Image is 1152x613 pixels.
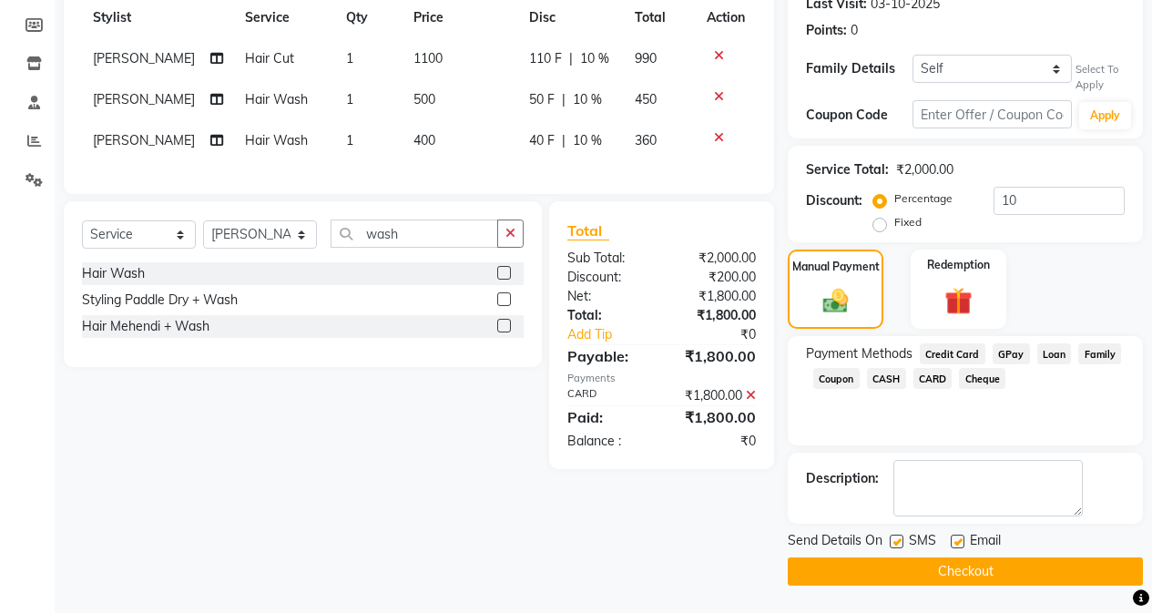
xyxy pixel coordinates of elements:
div: Balance : [554,432,662,451]
span: 990 [635,50,657,66]
span: Cheque [959,368,1005,389]
span: 1 [346,132,353,148]
span: 10 % [573,131,602,150]
span: 40 F [529,131,555,150]
span: Coupon [813,368,860,389]
div: Discount: [554,268,662,287]
span: 50 F [529,90,555,109]
div: Styling Paddle Dry + Wash [82,291,238,310]
span: [PERSON_NAME] [93,132,195,148]
span: 1 [346,91,353,107]
div: 0 [851,21,858,40]
div: Payments [567,371,756,386]
div: Family Details [806,59,912,78]
div: Total: [554,306,662,325]
img: _gift.svg [936,284,981,318]
span: Hair Wash [245,91,308,107]
div: ₹0 [661,432,770,451]
span: Send Details On [788,531,882,554]
span: | [569,49,573,68]
div: Coupon Code [806,106,912,125]
span: Payment Methods [806,344,912,363]
div: ₹1,800.00 [661,287,770,306]
input: Enter Offer / Coupon Code [912,100,1072,128]
div: Net: [554,287,662,306]
label: Redemption [927,257,990,273]
div: Paid: [554,406,662,428]
span: 10 % [573,90,602,109]
span: Email [970,531,1001,554]
button: Apply [1079,102,1131,129]
div: ₹1,800.00 [661,386,770,405]
span: | [562,131,566,150]
div: ₹200.00 [661,268,770,287]
div: ₹1,800.00 [661,306,770,325]
span: Hair Wash [245,132,308,148]
img: _cash.svg [815,286,857,315]
a: Add Tip [554,325,679,344]
label: Manual Payment [792,259,880,275]
span: [PERSON_NAME] [93,50,195,66]
span: CASH [867,368,906,389]
div: Discount: [806,191,862,210]
div: ₹0 [679,325,770,344]
span: Family [1078,343,1121,364]
span: 400 [413,132,435,148]
div: Payable: [554,345,662,367]
div: Hair Mehendi + Wash [82,317,209,336]
label: Percentage [894,190,953,207]
span: CARD [913,368,953,389]
span: | [562,90,566,109]
span: 1100 [413,50,443,66]
span: [PERSON_NAME] [93,91,195,107]
span: 360 [635,132,657,148]
label: Fixed [894,214,922,230]
div: Service Total: [806,160,889,179]
div: CARD [554,386,662,405]
input: Search or Scan [331,220,498,248]
span: Total [567,221,609,240]
span: 10 % [580,49,609,68]
div: ₹2,000.00 [896,160,953,179]
span: SMS [909,531,936,554]
span: 1 [346,50,353,66]
div: ₹1,800.00 [661,406,770,428]
span: Loan [1037,343,1072,364]
div: Points: [806,21,847,40]
div: ₹2,000.00 [661,249,770,268]
span: Credit Card [920,343,985,364]
span: 500 [413,91,435,107]
span: 110 F [529,49,562,68]
div: Description: [806,469,879,488]
div: Sub Total: [554,249,662,268]
button: Checkout [788,557,1143,586]
span: 450 [635,91,657,107]
span: Hair Cut [245,50,294,66]
div: Select To Apply [1076,62,1125,93]
span: GPay [993,343,1030,364]
div: ₹1,800.00 [661,345,770,367]
div: Hair Wash [82,264,145,283]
